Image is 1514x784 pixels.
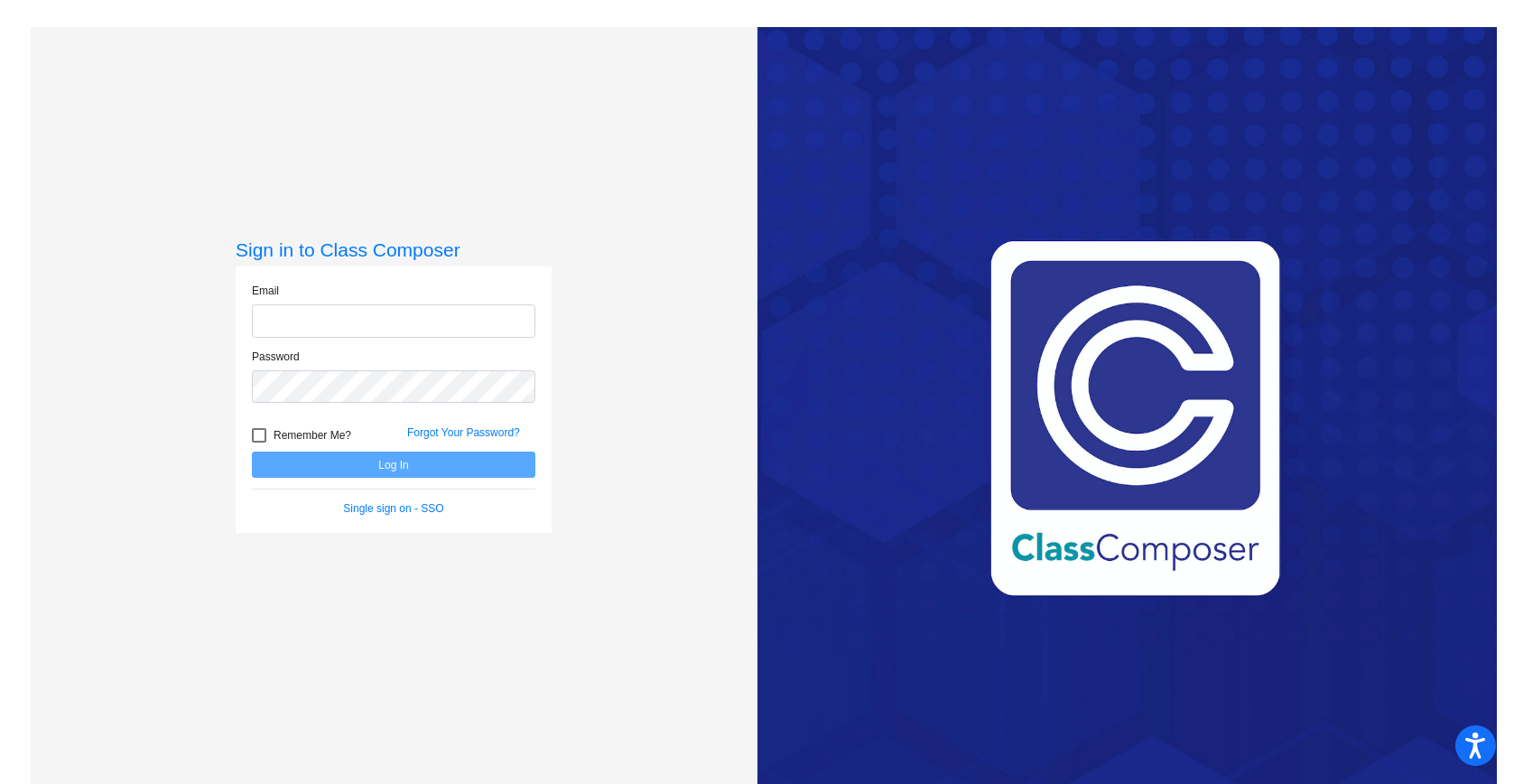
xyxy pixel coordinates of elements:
span: Remember Me? [274,425,351,446]
a: Forgot Your Password? [407,426,520,439]
h3: Sign in to Class Composer [236,238,552,261]
a: Single sign on - SSO [343,502,443,515]
label: Email [252,283,279,299]
label: Password [252,349,300,365]
button: Log In [252,452,535,478]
